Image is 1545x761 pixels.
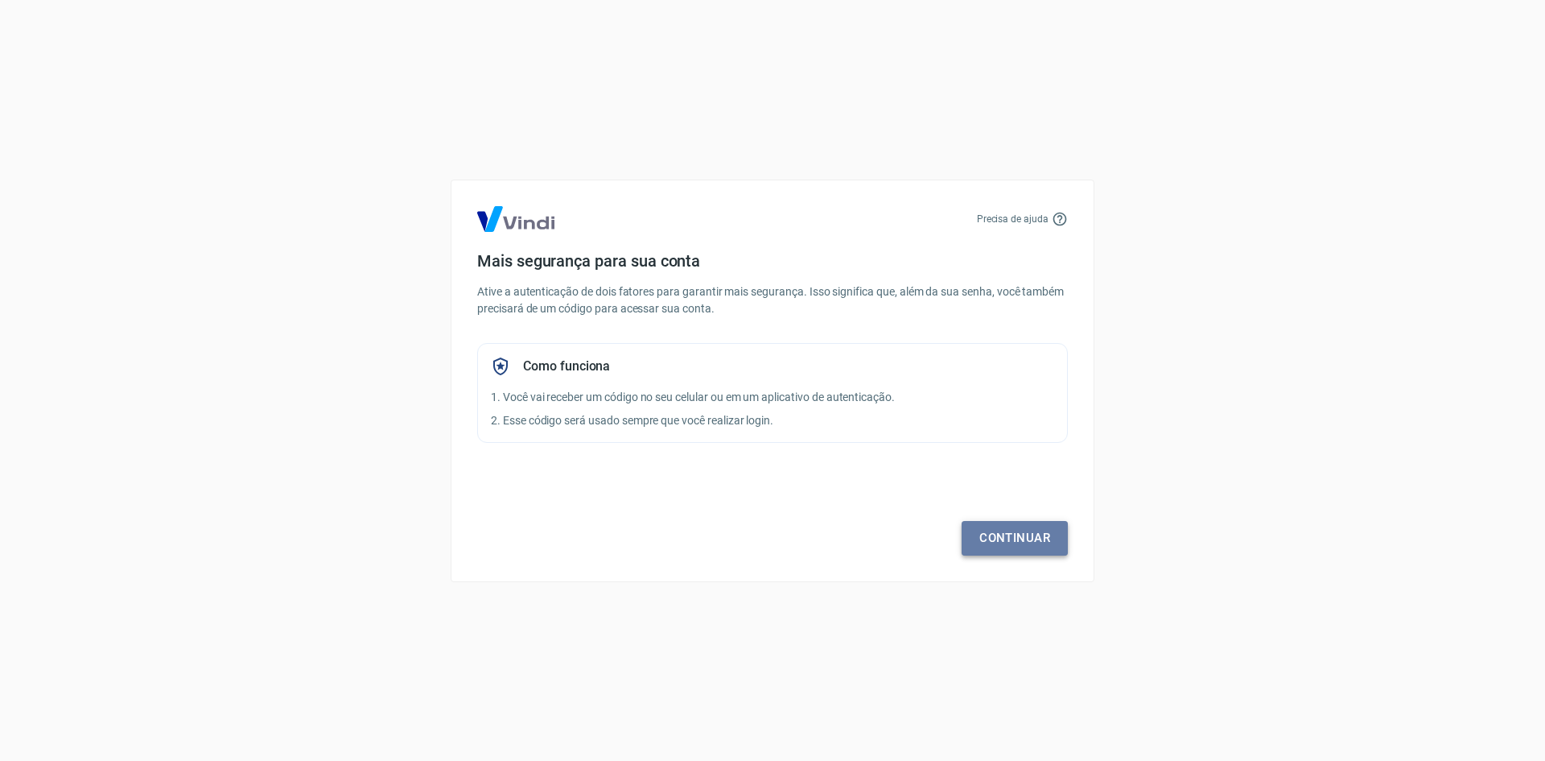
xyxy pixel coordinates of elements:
p: 1. Você vai receber um código no seu celular ou em um aplicativo de autenticação. [491,389,1054,406]
p: Ative a autenticação de dois fatores para garantir mais segurança. Isso significa que, além da su... [477,283,1068,317]
p: 2. Esse código será usado sempre que você realizar login. [491,412,1054,429]
p: Precisa de ajuda [977,212,1049,226]
img: Logo Vind [477,206,554,232]
h5: Como funciona [523,358,610,374]
h4: Mais segurança para sua conta [477,251,1068,271]
a: Continuar [962,521,1068,555]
